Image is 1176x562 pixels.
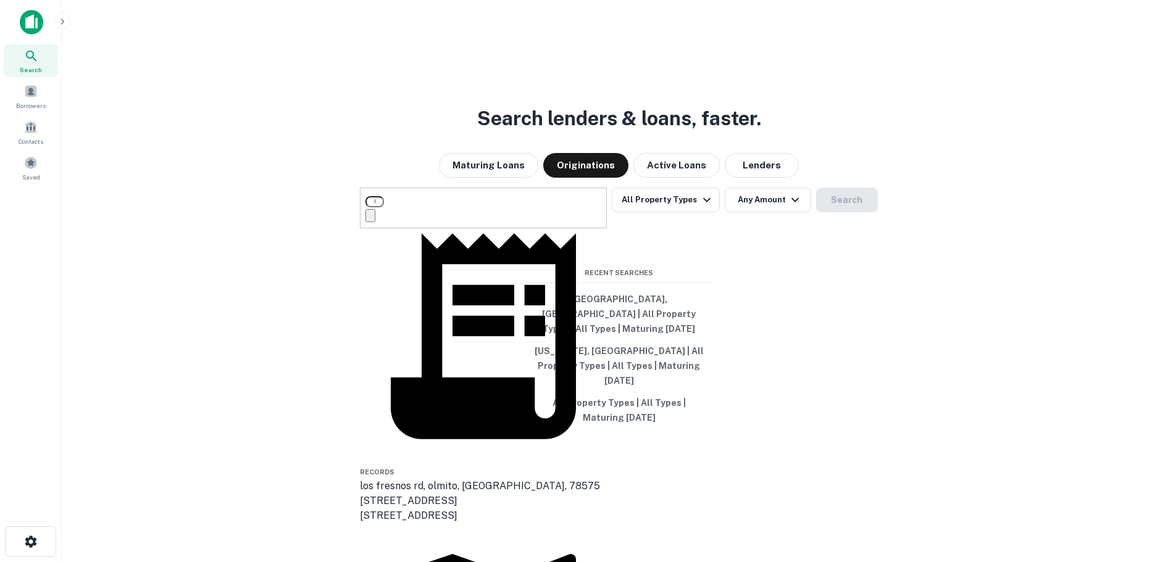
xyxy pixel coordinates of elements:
button: All Property Types | All Types | Maturing [DATE] [527,392,712,429]
button: Maturing Loans [439,153,538,178]
span: Recent Searches [527,268,712,278]
button: Lenders [725,153,799,178]
button: Any Amount [725,188,811,212]
span: Contacts [19,136,43,146]
button: [GEOGRAPHIC_DATA], [GEOGRAPHIC_DATA] | All Property Types | All Types | Maturing [DATE] [527,288,712,340]
div: los fresnos rd, olmito, [GEOGRAPHIC_DATA], 78575 [360,479,607,494]
button: [US_STATE], [GEOGRAPHIC_DATA] | All Property Types | All Types | Maturing [DATE] [527,340,712,392]
span: Records [360,468,394,476]
a: Saved [4,151,58,184]
span: Borrowers [16,101,46,110]
img: capitalize-icon.png [20,10,43,35]
span: Search [20,65,42,75]
div: [STREET_ADDRESS] [360,494,607,508]
div: [STREET_ADDRESS] [360,508,607,523]
button: Clear [365,209,375,222]
a: Search [4,44,58,77]
iframe: Chat Widget [1114,463,1176,523]
button: All Property Types [612,188,719,212]
button: Active Loans [633,153,720,178]
a: Contacts [4,115,58,149]
button: Originations [543,153,628,178]
a: Borrowers [4,80,58,113]
span: Saved [22,172,40,182]
h3: Search lenders & loans, faster. [477,104,761,133]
